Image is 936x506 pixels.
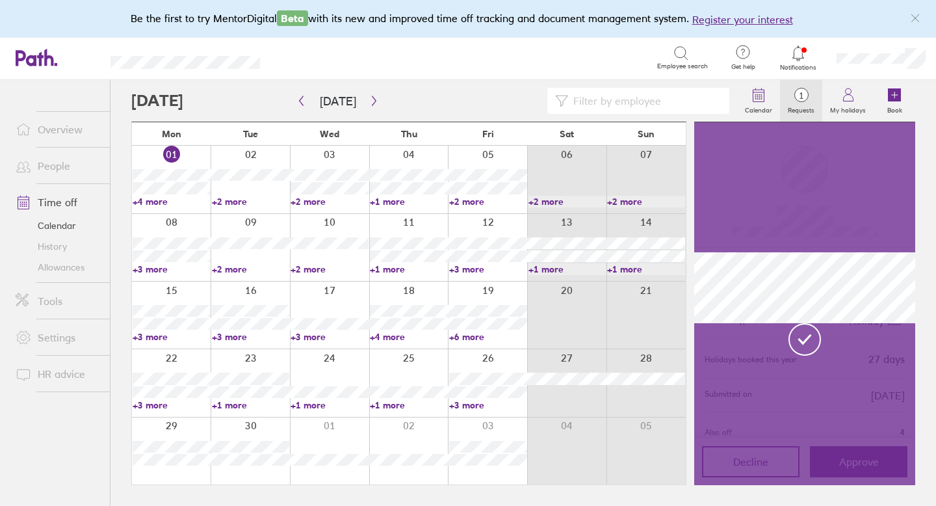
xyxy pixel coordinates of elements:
span: Beta [277,10,308,26]
a: +1 more [370,399,448,411]
a: +2 more [291,196,369,207]
div: Be the first to try MentorDigital with its new and improved time off tracking and document manage... [131,10,806,27]
a: +1 more [212,399,290,411]
a: +2 more [449,196,527,207]
label: Book [879,103,910,114]
a: +3 more [133,331,211,343]
a: +1 more [291,399,369,411]
a: +2 more [212,263,290,275]
div: Search [295,51,328,63]
span: Sat [560,129,574,139]
a: +1 more [370,196,448,207]
a: People [5,153,110,179]
a: +3 more [212,331,290,343]
a: +3 more [449,263,527,275]
label: Requests [780,103,822,114]
a: My holidays [822,80,874,122]
a: Settings [5,325,110,351]
span: Notifications [777,64,820,72]
span: Mon [162,129,181,139]
a: Book [874,80,915,122]
span: Tue [243,129,258,139]
a: +1 more [607,263,685,275]
input: Filter by employee [568,88,721,113]
span: Fri [482,129,494,139]
a: +2 more [212,196,290,207]
a: +4 more [133,196,211,207]
a: +2 more [291,263,369,275]
span: Wed [320,129,339,139]
a: +1 more [370,263,448,275]
a: +1 more [528,263,606,275]
span: Sun [638,129,655,139]
a: +3 more [291,331,369,343]
a: 1Requests [780,80,822,122]
a: +2 more [607,196,685,207]
a: +2 more [528,196,606,207]
a: Allowances [5,257,110,278]
a: +3 more [133,399,211,411]
button: [DATE] [309,90,367,112]
a: +3 more [133,263,211,275]
a: +4 more [370,331,448,343]
span: Get help [722,63,764,71]
a: Overview [5,116,110,142]
a: Notifications [777,44,820,72]
a: Time off [5,189,110,215]
a: +3 more [449,399,527,411]
button: Register your interest [692,12,793,27]
a: +6 more [449,331,527,343]
span: 1 [780,90,822,101]
a: History [5,236,110,257]
span: Thu [401,129,417,139]
label: Calendar [737,103,780,114]
span: Employee search [657,62,708,70]
label: My holidays [822,103,874,114]
a: Calendar [737,80,780,122]
a: HR advice [5,361,110,387]
a: Calendar [5,215,110,236]
a: Tools [5,288,110,314]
